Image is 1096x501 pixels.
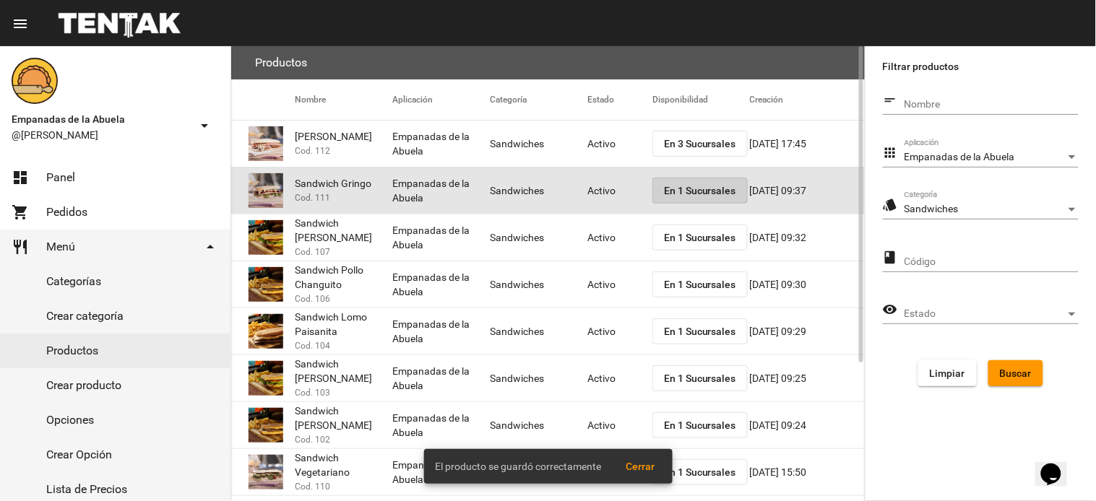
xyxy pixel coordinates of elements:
span: En 1 Sucursales [664,326,736,337]
h3: Productos [255,53,307,73]
button: En 1 Sucursales [652,412,748,438]
span: Pedidos [46,205,87,219]
mat-header-cell: Estado [587,79,652,120]
mat-cell: [DATE] 17:45 [750,121,865,167]
mat-icon: menu [12,15,29,32]
span: Sandwich Gringo [295,176,371,191]
img: bbbdeed4-f789-4319-8dc5-3d72fc800cae.jpg [249,126,283,161]
mat-icon: arrow_drop_down [202,238,219,256]
label: Filtrar productos [883,58,1079,75]
span: En 1 Sucursales [664,279,736,290]
mat-cell: Sandwiches [490,121,587,167]
span: @[PERSON_NAME] [12,128,190,142]
mat-cell: [DATE] 09:30 [750,261,865,308]
mat-cell: Sandwiches [490,402,587,448]
button: Buscar [988,360,1043,386]
img: 48b3c8fc-736f-47ee-a763-300547b94c45.jpg [249,267,283,302]
img: 2d39eee1-6daf-4669-982f-1f6a75a766dc.jpg [249,455,283,489]
img: f0fedbf8-b36c-4a81-8368-02b59cb5d34b.jpg [249,173,283,208]
span: Cod. 102 [295,432,330,447]
mat-icon: arrow_drop_down [196,117,213,134]
mat-cell: [DATE] 09:29 [750,308,865,354]
span: En 1 Sucursales [664,185,736,196]
img: 48b91f71-f8ce-46d8-a2da-bd3bd2315a76.jpg [249,314,283,349]
span: Menú [46,240,75,254]
mat-select: Estado [905,308,1079,320]
mat-cell: Sandwiches [490,308,587,354]
img: 73974f7c-7f02-404c-910f-c8f8a38e183b.jpg [249,220,283,255]
span: Cod. 104 [295,339,330,353]
mat-cell: Activo [587,167,652,214]
mat-cell: Activo [587,402,652,448]
span: Empanadas de la Abuela [905,151,1015,162]
mat-cell: [DATE] 09:32 [750,214,865,261]
span: En 3 Sucursales [664,138,736,149]
span: Estado [905,308,1066,320]
span: Cod. 111 [295,191,330,205]
span: Buscar [1000,367,1032,379]
iframe: chat widget [1035,443,1082,487]
span: Cod. 106 [295,292,330,306]
mat-cell: Sandwiches [490,214,587,261]
mat-cell: [DATE] 09:25 [750,355,865,401]
span: Sandwich [PERSON_NAME] [295,216,392,245]
span: Cod. 112 [295,144,330,158]
mat-icon: dashboard [12,169,29,186]
button: En 1 Sucursales [652,365,748,391]
mat-cell: Activo [587,308,652,354]
mat-cell: Activo [587,214,652,261]
mat-header-cell: Disponibilidad [652,79,750,120]
mat-cell: Empanadas de la Abuela [392,402,490,448]
span: El producto se guardó correctamente [436,459,602,474]
img: f0136945-ed32-4f7c-91e3-a375bc4bb2c5.png [12,58,58,104]
span: Sandwich [PERSON_NAME] [295,357,392,385]
mat-cell: Sandwiches [490,355,587,401]
span: Sandwich Pollo Changuito [295,263,392,292]
mat-cell: Empanadas de la Abuela [392,167,490,214]
button: En 1 Sucursales [652,459,748,485]
span: Sandwich [PERSON_NAME] [295,404,392,432]
mat-icon: restaurant [12,238,29,256]
span: Cerrar [626,461,655,472]
button: En 1 Sucursales [652,225,748,250]
mat-cell: Empanadas de la Abuela [392,355,490,401]
span: Sandwiches [905,203,959,214]
mat-cell: Empanadas de la Abuela [392,121,490,167]
mat-cell: Activo [587,121,652,167]
mat-icon: short_text [883,92,898,109]
mat-cell: Sandwiches [490,261,587,308]
flou-section-header: Productos [231,46,865,79]
span: En 1 Sucursales [664,232,736,243]
input: Código [905,256,1079,268]
mat-select: Aplicación [905,152,1079,163]
mat-header-cell: Aplicación [392,79,490,120]
span: En 1 Sucursales [664,419,736,431]
mat-icon: class [883,249,898,266]
mat-cell: Empanadas de la Abuela [392,261,490,308]
span: [PERSON_NAME] [295,129,372,144]
span: Sandwich Lomo Paisanita [295,310,392,339]
mat-header-cell: Creación [750,79,865,120]
mat-select: Categoría [905,204,1079,215]
mat-cell: [DATE] 15:50 [750,449,865,495]
img: e98f4263-7c80-4c83-96ee-ed88b9f1a678.jpg [249,361,283,396]
mat-cell: Sandwiches [490,167,587,214]
button: Limpiar [918,360,977,386]
mat-cell: Empanadas de la Abuela [392,449,490,495]
mat-cell: [DATE] 09:24 [750,402,865,448]
mat-header-cell: Categoría [490,79,587,120]
span: Empanadas de la Abuela [12,110,190,128]
button: En 1 Sucursales [652,271,748,297]
mat-cell: Activo [587,261,652,308]
button: En 3 Sucursales [652,131,748,157]
span: Cod. 110 [295,479,330,494]
span: Limpiar [930,367,965,379]
mat-icon: shopping_cart [12,204,29,221]
mat-icon: style [883,196,898,214]
mat-cell: [DATE] 09:37 [750,167,865,214]
span: Panel [46,170,75,185]
span: En 1 Sucursales [664,466,736,478]
mat-cell: Empanadas de la Abuela [392,214,490,261]
img: fb95fbb3-3897-479a-8893-34298fdf0e94.jpg [249,408,283,443]
span: Sandwich Vegetariano [295,450,392,479]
